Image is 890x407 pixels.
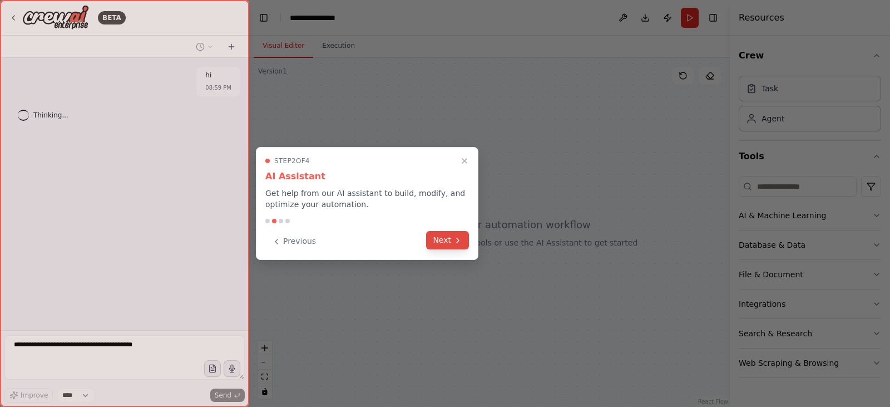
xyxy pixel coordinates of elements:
[265,170,469,183] h3: AI Assistant
[256,10,271,26] button: Hide left sidebar
[458,154,471,168] button: Close walkthrough
[265,188,469,210] p: Get help from our AI assistant to build, modify, and optimize your automation.
[265,232,323,251] button: Previous
[274,156,310,165] span: Step 2 of 4
[426,231,469,249] button: Next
